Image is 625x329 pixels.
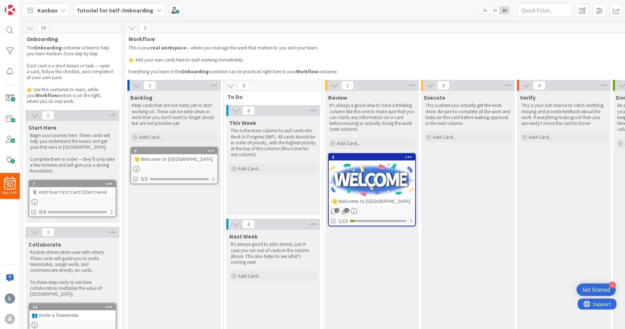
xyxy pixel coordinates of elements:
[242,220,255,229] span: 0
[131,148,217,164] div: 6👋 Welcome to [GEOGRAPHIC_DATA]
[131,148,217,154] div: 6
[480,7,490,14] span: 1x
[33,181,116,186] div: 7
[37,23,49,32] span: 14
[27,63,113,81] p: Each card is a short lesson or task — open a card, follow the checklist, and complete it at your ...
[227,93,313,100] span: To Do
[296,69,318,75] strong: Workflow
[30,249,115,273] p: Kanban shines when used with others. These cards will guide you to invite teammates, assign work,...
[5,5,15,15] img: Visit kanbanzone.com
[425,103,510,126] p: This is where you actually get the work done. Be sure to complete all the work and tasks on this ...
[338,217,348,225] span: 1/13
[231,241,316,265] p: It's always good to plan ahead, just in case you run out of cards in the column above. This also ...
[529,134,552,140] span: Add Card...
[29,187,116,197] div: 🃏 Add Your First Card (Start Here)
[139,134,163,140] span: Add Card...
[332,155,415,160] div: 5
[151,45,186,51] strong: real workspace
[29,241,61,248] span: Collaborate
[27,35,113,42] span: Onboarding
[27,45,113,57] p: The container is here to help you learn Kanban Zone step by step.
[329,154,415,206] div: 5👋 Welcome to [GEOGRAPHIC_DATA]
[29,304,116,310] div: 12
[341,81,354,90] span: 1
[330,103,414,132] p: It's always a good idea to have a thinking column like this one to make sure that you can clarify...
[42,111,54,120] span: 1
[337,140,360,147] span: Add Card...
[42,228,54,237] span: 2
[139,23,151,32] span: 2
[424,94,445,101] span: Execute
[238,273,261,279] span: Add Card...
[583,286,610,293] div: Get Started
[29,124,56,131] span: Start Here
[15,1,33,10] span: Support
[30,133,115,151] p: Begin your journey here. These cards will help you understand the basics and get your first wins ...
[30,280,115,297] p: Try these steps early to see how collaboration multiplies the value of [GEOGRAPHIC_DATA].
[130,94,153,101] span: Backlog
[577,284,616,296] div: Open Get Started checklist, remaining modules: 4
[34,45,62,51] strong: Onboarding
[335,208,339,213] span: 1
[433,134,456,140] span: Add Card...
[500,7,510,14] span: 3x
[131,154,217,164] div: 👋 Welcome to [GEOGRAPHIC_DATA]
[520,94,536,101] span: Verify
[33,304,116,310] div: 12
[29,181,116,197] div: 7🃏 Add Your First Card (Start Here)
[521,103,606,126] p: This is your last chance to catch anything missing and provide feedback about the work. If everyt...
[132,103,217,126] p: Keep cards that are not ready yet to start working on. These can be early ideas or work that you ...
[181,69,209,75] strong: Onboarding
[242,106,255,115] span: 0
[29,310,116,320] div: 👥 Invite a Teammate
[490,7,500,14] span: 2x
[144,81,156,90] span: 1
[5,314,15,324] div: A
[29,181,116,187] div: 7
[29,304,116,320] div: 12👥 Invite a Teammate
[229,119,256,126] span: This Week
[329,196,415,206] div: 👋 Welcome to [GEOGRAPHIC_DATA]
[5,293,15,304] img: kB
[134,148,217,154] div: 6
[533,81,546,90] span: 0
[231,128,316,158] p: This is the main column to pull cards into Work In Progress (WIP). All cards should be in order o...
[238,165,261,172] span: Add Card...
[30,156,115,174] p: Complete them in order — they’ll only take a few minutes and will give you a strong foundation.
[37,6,57,15] span: Kanban
[141,175,148,183] span: 0/3
[229,233,258,240] span: Next Week
[328,94,347,101] span: Review
[609,282,616,288] div: 4
[345,208,349,213] span: 1
[517,4,572,17] input: Quick Filter...
[7,182,14,188] span: 30
[27,87,113,105] p: 👉 Use this container to learn, while your section is on the right, where you do real work.
[329,154,415,160] div: 5
[238,81,250,90] span: 0
[36,92,57,99] strong: Workflow
[39,208,46,216] span: 0/4
[437,81,450,90] span: 0
[77,7,153,14] b: Tutorial for Self-Onboarding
